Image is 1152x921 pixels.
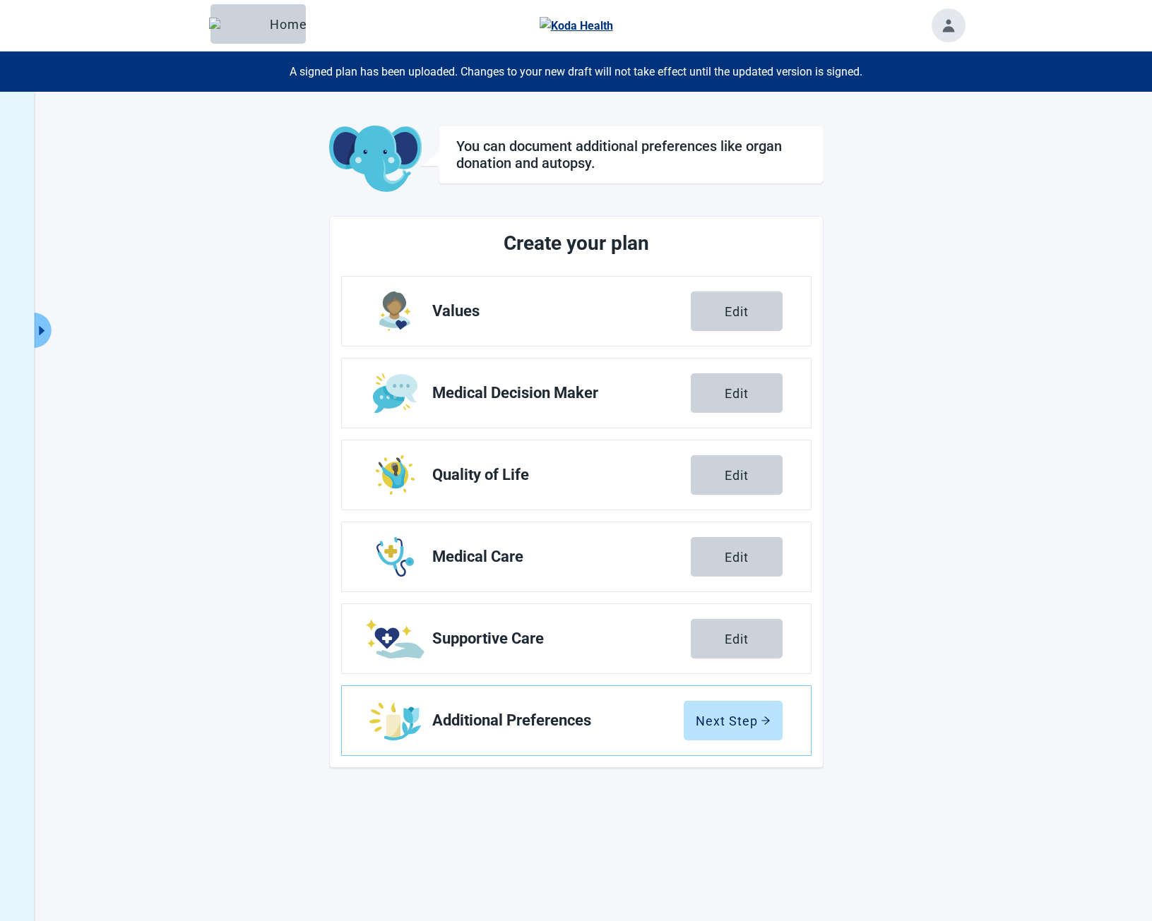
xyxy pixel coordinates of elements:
[342,277,811,346] a: Edit Values section
[342,522,811,591] a: Edit Medical Care section
[209,18,264,30] img: Elephant
[394,228,759,259] h2: Create your plan
[222,17,295,31] div: Home
[684,701,783,740] button: Next Steparrow-right
[432,712,684,729] span: Additional Preferences
[342,359,811,428] a: Edit Medical Decision Maker section
[691,537,783,577] button: Edit
[210,4,306,44] button: ElephantHome
[725,468,749,482] div: Edit
[188,126,965,768] main: Main content
[725,550,749,564] div: Edit
[342,604,811,673] a: Edit Supportive Care section
[761,716,771,726] span: arrow-right
[35,324,49,337] span: caret-right
[432,630,691,647] span: Supportive Care
[34,313,52,348] button: Expand menu
[432,303,691,320] span: Values
[932,8,966,42] button: Toggle account menu
[342,440,811,510] a: Edit Quality of Life section
[725,386,749,400] div: Edit
[696,714,771,728] div: Next Step
[432,548,691,565] span: Medical Care
[540,17,613,35] img: Koda Health
[342,686,811,755] a: Edit Additional Preferences section
[691,373,783,413] button: Edit
[432,385,691,402] span: Medical Decision Maker
[456,138,806,171] h1: You can document additional preferences like organ donation and autopsy.
[725,632,749,646] div: Edit
[691,455,783,495] button: Edit
[432,466,691,483] span: Quality of Life
[725,304,749,318] div: Edit
[691,619,783,658] button: Edit
[691,291,783,331] button: Edit
[329,126,422,193] img: Koda Elephant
